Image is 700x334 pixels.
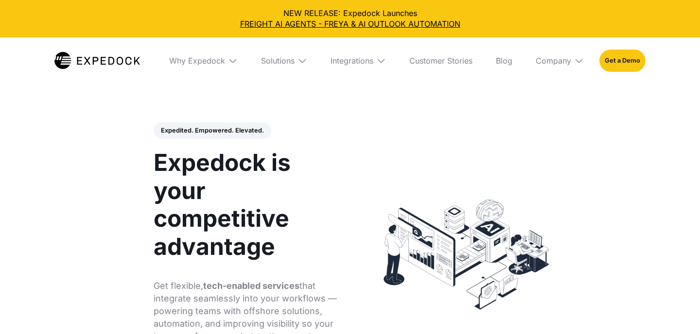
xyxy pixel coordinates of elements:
[261,56,295,66] div: Solutions
[599,50,646,72] a: Get a Demo
[203,281,299,291] strong: tech-enabled services
[488,37,520,84] a: Blog
[536,56,571,66] div: Company
[8,18,692,29] a: FREIGHT AI AGENTS - FREYA & AI OUTLOOK AUTOMATION
[169,56,225,66] div: Why Expedock
[8,8,692,30] div: NEW RELEASE: Expedock Launches
[402,37,480,84] a: Customer Stories
[154,149,339,260] h1: Expedock is your competitive advantage
[331,56,373,66] div: Integrations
